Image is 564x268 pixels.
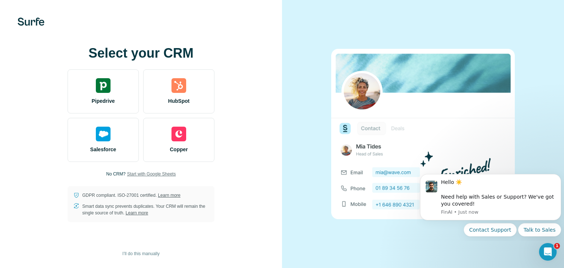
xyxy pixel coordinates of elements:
[170,146,188,153] span: Copper
[18,18,44,26] img: Surfe's logo
[96,78,111,93] img: pipedrive's logo
[168,97,189,105] span: HubSpot
[171,78,186,93] img: hubspot's logo
[417,168,564,241] iframe: Intercom notifications message
[171,127,186,141] img: copper's logo
[96,127,111,141] img: salesforce's logo
[331,49,515,219] img: none image
[158,193,180,198] a: Learn more
[106,171,126,177] p: No CRM?
[91,97,115,105] span: Pipedrive
[117,248,164,259] button: I’ll do this manually
[82,192,180,199] p: GDPR compliant. ISO-27001 certified.
[127,171,176,177] button: Start with Google Sheets
[539,243,557,261] iframe: Intercom live chat
[82,203,209,216] p: Smart data sync prevents duplicates. Your CRM will remain the single source of truth.
[554,243,560,249] span: 1
[126,210,148,216] a: Learn more
[68,46,214,61] h1: Select your CRM
[90,146,116,153] span: Salesforce
[122,250,159,257] span: I’ll do this manually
